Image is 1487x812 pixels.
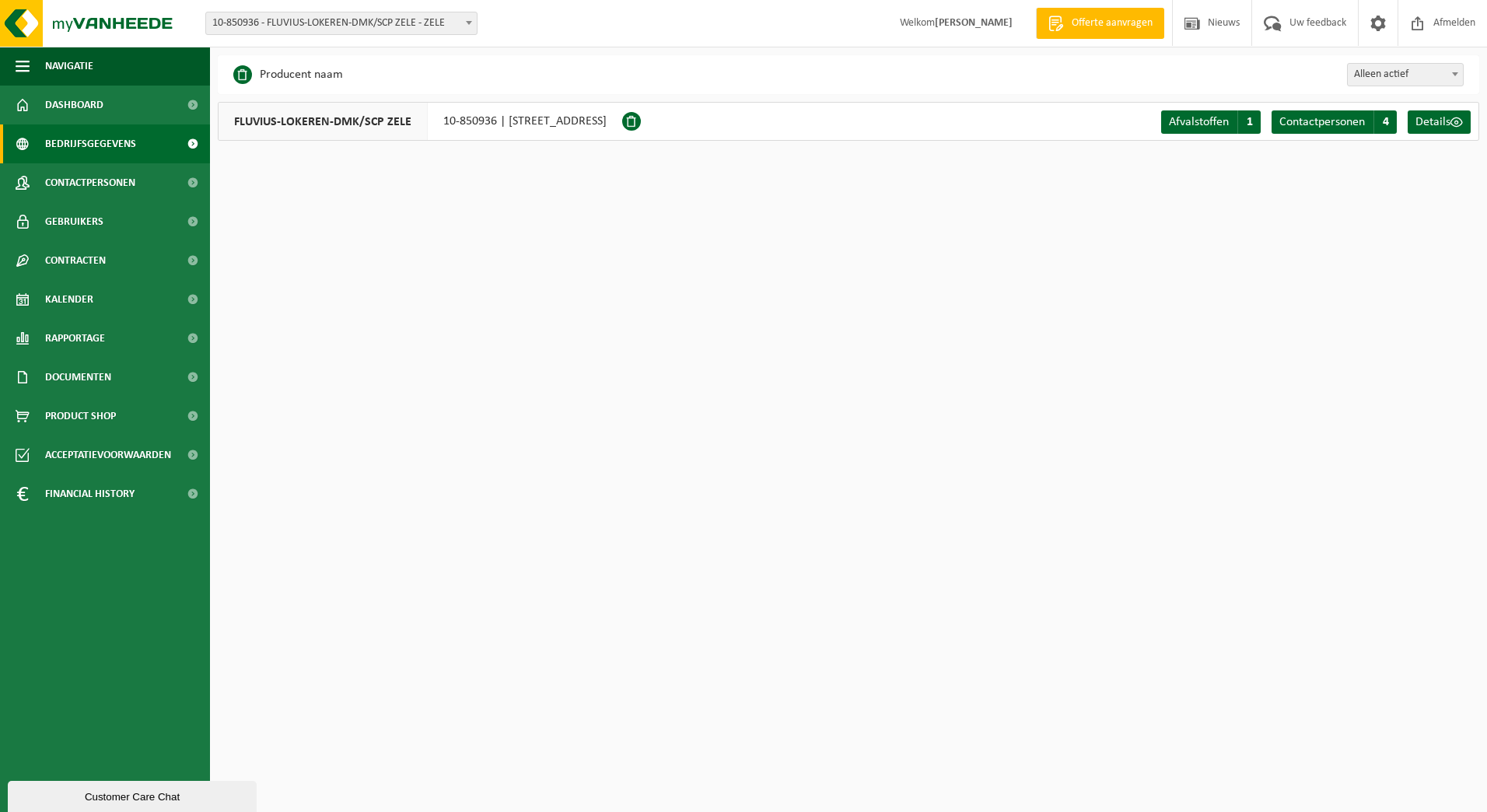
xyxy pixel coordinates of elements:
[1169,116,1229,128] span: Afvalstoffen
[205,12,478,35] span: 10-850936 - FLUVIUS-LOKEREN-DMK/SCP ZELE - ZELE
[219,103,428,140] span: FLUVIUS-LOKEREN-DMK/SCP ZELE
[206,12,477,34] span: 10-850936 - FLUVIUS-LOKEREN-DMK/SCP ZELE - ZELE
[45,202,103,241] span: Gebruikers
[233,63,343,86] li: Producent naam
[1415,116,1450,128] span: Details
[45,86,103,124] span: Dashboard
[45,436,171,474] span: Acceptatievoorwaarden
[8,778,260,812] iframe: chat widget
[45,47,93,86] span: Navigatie
[1348,64,1463,86] span: Alleen actief
[45,474,135,513] span: Financial History
[45,319,105,358] span: Rapportage
[1408,110,1471,134] a: Details
[1161,110,1261,134] a: Afvalstoffen 1
[1347,63,1464,86] span: Alleen actief
[1272,110,1397,134] a: Contactpersonen 4
[218,102,622,141] div: 10-850936 | [STREET_ADDRESS]
[1068,16,1156,31] span: Offerte aanvragen
[1373,110,1397,134] span: 4
[45,280,93,319] span: Kalender
[45,163,135,202] span: Contactpersonen
[935,17,1013,29] strong: [PERSON_NAME]
[45,358,111,397] span: Documenten
[45,124,136,163] span: Bedrijfsgegevens
[45,241,106,280] span: Contracten
[1036,8,1164,39] a: Offerte aanvragen
[45,397,116,436] span: Product Shop
[1279,116,1365,128] span: Contactpersonen
[1237,110,1261,134] span: 1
